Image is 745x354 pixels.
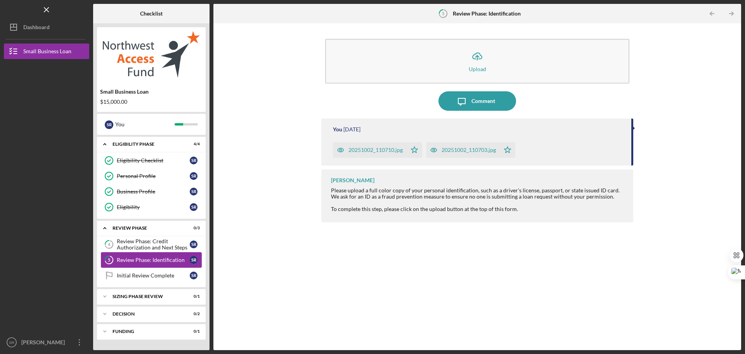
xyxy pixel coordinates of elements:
[101,168,202,184] a: Personal ProfileSR
[333,142,422,158] button: 20251002_110710.jpg
[113,226,180,230] div: REVIEW PHASE
[186,312,200,316] div: 0 / 2
[117,204,190,210] div: Eligibility
[333,126,342,133] div: You
[426,142,515,158] button: 20251002_110703.jpg
[343,126,360,133] time: 2025-10-02 18:07
[100,99,203,105] div: $15,000.00
[113,294,180,299] div: Sizing Phase Review
[4,335,89,350] button: SR[PERSON_NAME]
[453,10,521,17] b: Review Phase: Identification
[190,272,198,279] div: S R
[117,157,190,164] div: Eligibility Checklist
[186,329,200,334] div: 0 / 1
[186,294,200,299] div: 0 / 1
[190,172,198,180] div: S R
[117,272,190,279] div: Initial Review Complete
[471,91,495,111] div: Comment
[331,177,374,183] div: [PERSON_NAME]
[331,206,625,212] div: To complete this step, please click on the upload button at the top of this form.
[101,237,202,252] a: 4Review Phase: Credit Authorization and Next StepsSR
[115,118,175,131] div: You
[101,199,202,215] a: EligibilitySR
[101,268,202,283] a: Initial Review CompleteSR
[9,340,14,345] text: SR
[442,147,496,153] div: 20251002_110703.jpg
[19,335,70,352] div: [PERSON_NAME]
[101,184,202,199] a: Business ProfileSR
[108,242,111,247] tspan: 4
[117,238,190,251] div: Review Phase: Credit Authorization and Next Steps
[23,44,71,61] div: Small Business Loan
[101,153,202,168] a: Eligibility ChecklistSR
[4,19,89,35] button: Dashboard
[23,19,50,37] div: Dashboard
[4,44,89,59] button: Small Business Loan
[97,31,206,78] img: Product logo
[438,91,516,111] button: Comment
[140,10,163,17] b: Checklist
[101,252,202,268] a: 5Review Phase: IdentificationSR
[186,226,200,230] div: 0 / 3
[113,329,180,334] div: Funding
[190,241,198,248] div: S R
[105,120,113,129] div: S R
[190,203,198,211] div: S R
[100,89,203,95] div: Small Business Loan
[469,66,486,72] div: Upload
[117,188,190,195] div: Business Profile
[186,142,200,146] div: 4 / 4
[190,157,198,164] div: S R
[331,187,625,200] div: Please upload a full color copy of your personal identification, such as a driver's license, pass...
[108,258,110,263] tspan: 5
[190,256,198,264] div: S R
[190,188,198,195] div: S R
[348,147,403,153] div: 20251002_110710.jpg
[117,173,190,179] div: Personal Profile
[117,257,190,263] div: Review Phase: Identification
[442,11,444,16] tspan: 5
[113,142,180,146] div: Eligibility Phase
[325,39,629,84] button: Upload
[113,312,180,316] div: Decision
